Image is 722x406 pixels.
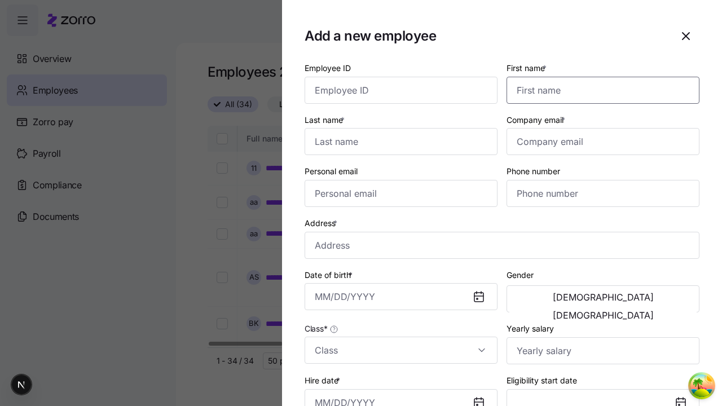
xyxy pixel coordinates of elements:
[305,217,340,230] label: Address
[305,269,355,281] label: Date of birth
[507,323,554,335] label: Yearly salary
[507,77,699,104] input: First name
[553,293,654,302] span: [DEMOGRAPHIC_DATA]
[507,269,534,281] label: Gender
[507,337,699,364] input: Yearly salary
[305,232,699,259] input: Address
[305,165,358,178] label: Personal email
[553,311,654,320] span: [DEMOGRAPHIC_DATA]
[690,374,713,397] button: Open Tanstack query devtools
[305,27,663,45] h1: Add a new employee
[305,77,498,104] input: Employee ID
[507,374,577,387] label: Eligibility start date
[305,337,498,364] input: Class
[305,62,351,74] label: Employee ID
[507,128,699,155] input: Company email
[305,323,327,334] span: Class *
[507,114,567,126] label: Company email
[507,62,549,74] label: First name
[305,114,347,126] label: Last name
[507,165,560,178] label: Phone number
[305,283,498,310] input: MM/DD/YYYY
[305,374,342,387] label: Hire date
[305,128,498,155] input: Last name
[507,180,699,207] input: Phone number
[305,180,498,207] input: Personal email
